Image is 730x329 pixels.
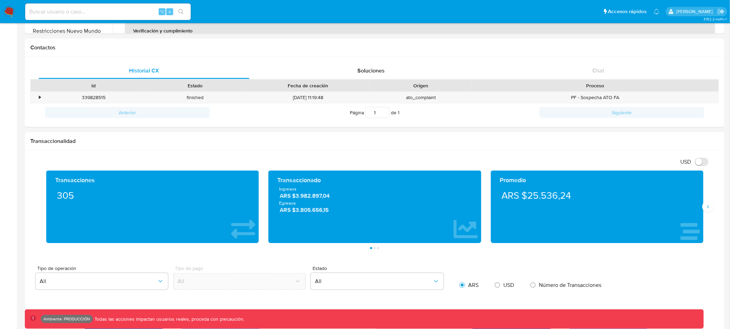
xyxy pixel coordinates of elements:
[45,107,210,118] button: Anterior
[125,22,715,39] th: Verificación y cumplimiento
[718,8,725,15] a: Salir
[149,82,241,89] div: Estado
[593,67,604,75] span: Chat
[358,67,385,75] span: Soluciones
[27,23,113,39] button: Restricciones Nuevo Mundo
[370,92,472,103] div: ato_complaint
[540,107,704,118] button: Siguiente
[39,94,41,101] div: •
[144,92,246,103] div: finished
[398,109,399,116] span: 1
[93,316,245,322] p: Todas las acciones impactan usuarios reales, proceda con precaución.
[676,8,715,15] p: yamil.zavala@mercadolibre.com
[43,92,144,103] div: 339828515
[129,67,159,75] span: Historial CX
[250,82,365,89] div: Fecha de creación
[246,92,370,103] div: [DATE] 11:19:48
[169,8,171,15] span: s
[48,82,139,89] div: Id
[472,92,719,103] div: PF - Sospecha ATO FA
[30,44,719,51] h1: Contactos
[375,82,467,89] div: Origen
[703,16,727,22] span: 3.152.2-hotfix-1
[350,107,399,118] span: Página de
[159,8,165,15] span: ⌥
[43,318,90,320] p: Ambiente: PRODUCCIÓN
[476,82,714,89] div: Proceso
[174,7,188,17] button: search-icon
[25,7,191,16] input: Buscar usuario o caso...
[30,138,719,145] h1: Transaccionalidad
[654,9,660,14] a: Notificaciones
[608,8,647,15] span: Accesos rápidos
